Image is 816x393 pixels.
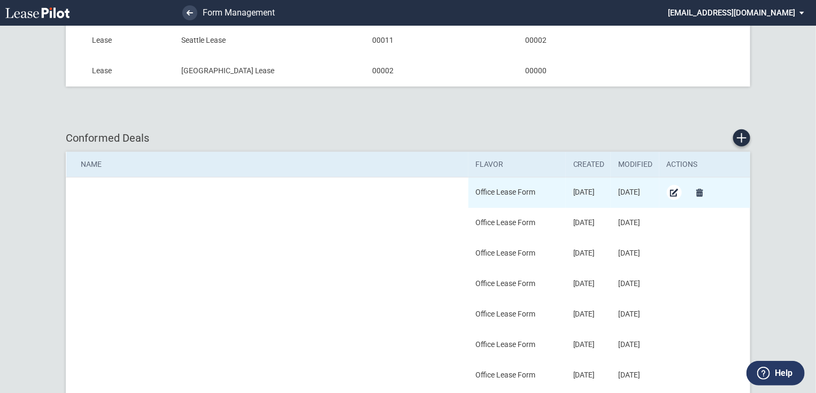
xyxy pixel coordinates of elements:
td: [DATE] [611,330,659,360]
th: Flavor [468,152,566,178]
td: Seattle Lease [174,25,365,56]
button: Help [746,361,805,386]
th: Name [66,152,468,178]
a: Delete Conformed Deal [692,185,707,200]
td: Office Lease Form [468,238,566,269]
label: Help [775,366,792,380]
td: [GEOGRAPHIC_DATA] Lease [174,56,365,86]
td: Office Lease Form [468,330,566,360]
a: Edit Conformed Deal [667,185,682,200]
td: [DATE] [611,299,659,330]
td: Office Lease Form [468,299,566,330]
td: 00002 [365,56,518,86]
td: [DATE] [566,330,611,360]
div: Conformed Deals [66,129,750,147]
td: [DATE] [611,360,659,391]
td: 00011 [365,25,518,56]
td: Lease [92,56,174,86]
td: Office Lease Form [468,360,566,391]
td: [DATE] [611,269,659,299]
th: Modified [611,152,659,178]
td: [DATE] [566,208,611,238]
td: [DATE] [566,269,611,299]
td: [DATE] [611,208,659,238]
td: Office Lease Form [468,178,566,208]
a: Create new conformed deal [733,129,750,147]
md-icon: Edit Conformed Deal [668,186,681,199]
td: 00002 [518,25,659,56]
td: [DATE] [566,299,611,330]
th: Actions [659,152,750,178]
th: Created [566,152,611,178]
td: 00000 [518,56,659,86]
td: Office Lease Form [468,208,566,238]
td: [DATE] [566,360,611,391]
td: [DATE] [566,238,611,269]
td: [DATE] [566,178,611,208]
td: [DATE] [611,238,659,269]
td: [DATE] [611,178,659,208]
td: Office Lease Form [468,269,566,299]
td: Lease [92,25,174,56]
md-icon: Delete Conformed Deal [694,186,706,199]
